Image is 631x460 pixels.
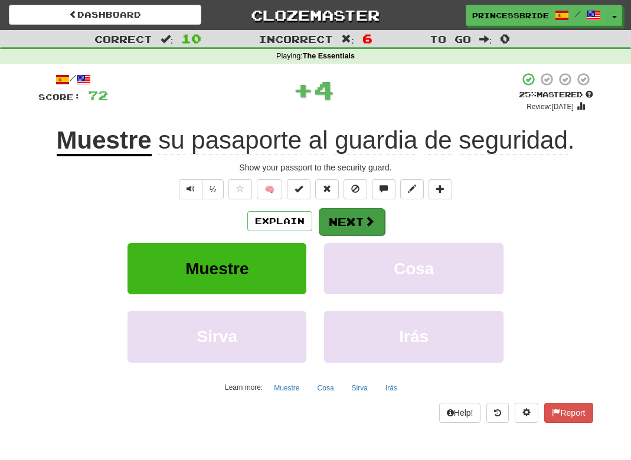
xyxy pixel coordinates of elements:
[179,179,202,199] button: Play sentence audio (ctl+space)
[399,327,429,346] span: Irás
[519,90,537,99] span: 25 %
[575,9,581,18] span: /
[335,126,417,155] span: guardia
[303,52,355,60] strong: The Essentials
[185,259,249,278] span: Muestre
[459,126,567,155] span: seguridad
[127,243,306,294] button: Muestre
[430,33,471,45] span: To go
[9,5,201,25] a: Dashboard
[315,179,339,199] button: Reset to 0% Mastered (alt+r)
[152,126,575,155] span: .
[309,126,328,155] span: al
[257,179,282,199] button: 🧠
[267,379,306,397] button: Muestre
[544,403,593,423] button: Report
[191,126,302,155] span: pasaporte
[311,379,341,397] button: Cosa
[202,179,224,199] button: ½
[519,90,593,100] div: Mastered
[181,31,201,45] span: 10
[527,103,574,111] small: Review: [DATE]
[313,75,334,104] span: 4
[94,33,152,45] span: Correct
[225,383,263,392] small: Learn more:
[57,126,152,156] u: Muestre
[247,211,312,231] button: Explain
[127,311,306,362] button: Sirva
[362,31,372,45] span: 6
[372,179,395,199] button: Discuss sentence (alt+u)
[293,72,313,107] span: +
[287,179,310,199] button: Set this sentence to 100% Mastered (alt+m)
[439,403,481,423] button: Help!
[344,179,367,199] button: Ignore sentence (alt+i)
[472,10,549,21] span: princessbride
[228,179,252,199] button: Favorite sentence (alt+f)
[38,162,593,173] div: Show your passport to the security guard.
[197,327,238,346] span: Sirva
[259,33,333,45] span: Incorrect
[341,34,354,44] span: :
[486,403,509,423] button: Round history (alt+y)
[394,259,434,278] span: Cosa
[161,34,174,44] span: :
[500,31,510,45] span: 0
[219,5,411,25] a: Clozemaster
[466,5,607,26] a: princessbride /
[379,379,404,397] button: Irás
[38,92,81,102] span: Score:
[345,379,374,397] button: Sirva
[38,72,108,87] div: /
[158,126,184,155] span: su
[88,88,108,103] span: 72
[400,179,424,199] button: Edit sentence (alt+d)
[176,179,224,199] div: Text-to-speech controls
[324,243,503,294] button: Cosa
[429,179,452,199] button: Add to collection (alt+a)
[324,311,503,362] button: Irás
[479,34,492,44] span: :
[319,208,385,235] button: Next
[424,126,452,155] span: de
